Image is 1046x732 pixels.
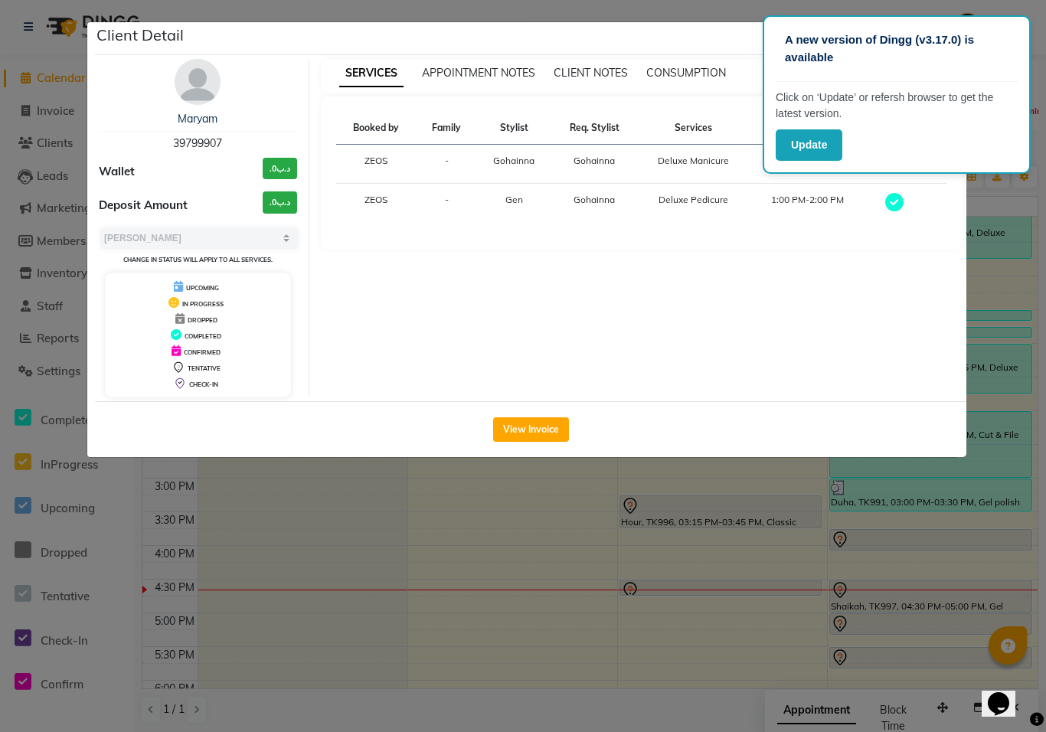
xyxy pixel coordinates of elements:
[188,316,217,324] span: DROPPED
[750,112,865,145] th: Time
[336,184,417,223] td: ZEOS
[646,154,740,168] div: Deluxe Manicure
[263,158,297,180] h3: .د.ب0
[785,31,1008,66] p: A new version of Dingg (v3.17.0) is available
[263,191,297,214] h3: .د.ب0
[422,66,535,80] span: APPOINTMENT NOTES
[646,66,726,80] span: CONSUMPTION
[336,112,417,145] th: Booked by
[189,381,218,388] span: CHECK-IN
[339,60,404,87] span: SERVICES
[99,163,135,181] span: Wallet
[493,155,534,166] span: Gohainna
[123,256,273,263] small: Change in status will apply to all services.
[637,112,750,145] th: Services
[186,284,219,292] span: UPCOMING
[336,145,417,184] td: ZEOS
[551,112,637,145] th: Req. Stylist
[505,194,523,205] span: Gen
[99,197,188,214] span: Deposit Amount
[574,194,615,205] span: Gohainna
[554,66,628,80] span: CLIENT NOTES
[750,184,865,223] td: 1:00 PM-2:00 PM
[476,112,551,145] th: Stylist
[417,112,476,145] th: Family
[178,112,217,126] a: Maryam
[175,59,221,105] img: avatar
[417,145,476,184] td: -
[173,136,222,150] span: 39799907
[574,155,615,166] span: Gohainna
[417,184,476,223] td: -
[982,671,1031,717] iframe: chat widget
[185,332,221,340] span: COMPLETED
[184,348,221,356] span: CONFIRMED
[188,364,221,372] span: TENTATIVE
[493,417,569,442] button: View Invoice
[776,129,842,161] button: Update
[182,300,224,308] span: IN PROGRESS
[750,145,865,184] td: 1:00 PM-1:45 PM
[646,193,740,207] div: Deluxe Pedicure
[96,24,184,47] h5: Client Detail
[776,90,1018,122] p: Click on ‘Update’ or refersh browser to get the latest version.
